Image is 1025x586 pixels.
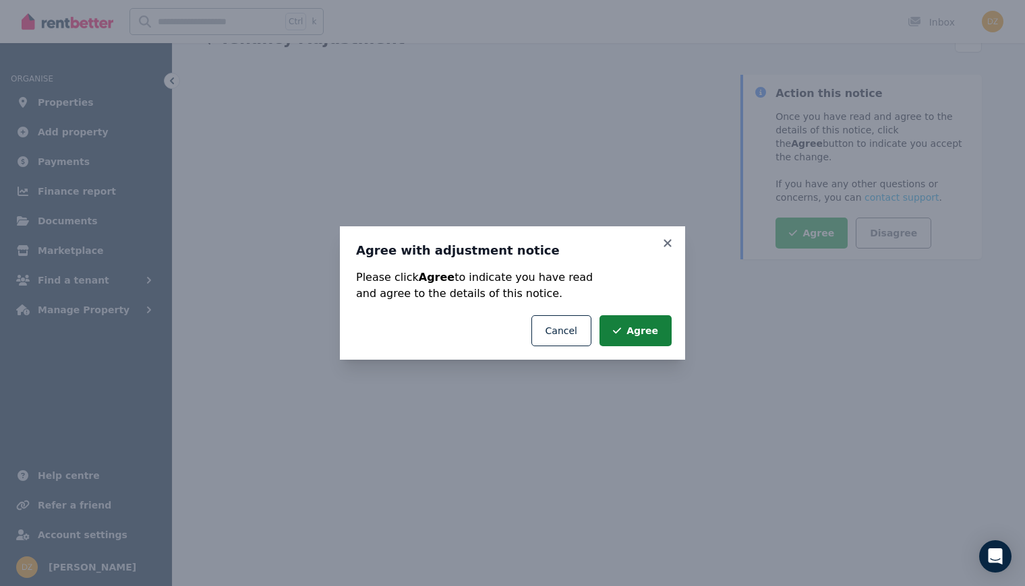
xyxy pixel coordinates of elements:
p: Please click to indicate you have read and agree to the details of this notice. [356,269,669,302]
button: Agree [599,315,672,346]
button: Cancel [531,315,591,346]
strong: Agree [419,271,455,284]
h3: Agree with adjustment notice [356,242,669,259]
div: Open Intercom Messenger [979,540,1012,573]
